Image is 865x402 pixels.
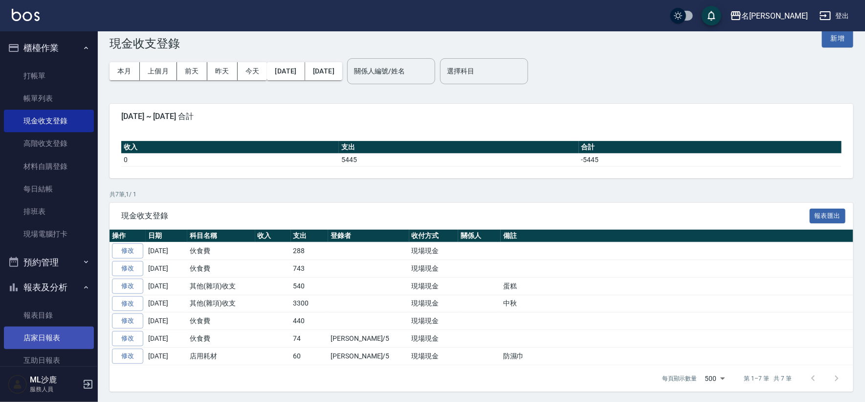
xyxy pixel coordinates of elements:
a: 修改 [112,313,143,329]
a: 報表目錄 [4,304,94,327]
a: 現場電腦打卡 [4,223,94,245]
a: 新增 [822,33,853,43]
td: 中秋 [501,295,853,312]
a: 修改 [112,261,143,276]
th: 支出 [339,141,579,154]
a: 高階收支登錄 [4,132,94,155]
td: 540 [291,277,329,295]
td: 伙食費 [187,312,255,330]
td: 現場現金 [409,277,459,295]
p: 第 1–7 筆 共 7 筆 [744,374,792,383]
button: 前天 [177,62,207,80]
button: save [702,6,721,25]
th: 收入 [121,141,339,154]
td: [DATE] [146,242,187,260]
button: 昨天 [207,62,238,80]
td: 5445 [339,153,579,166]
span: 現金收支登錄 [121,211,810,221]
a: 帳單列表 [4,87,94,110]
button: 名[PERSON_NAME] [726,6,812,26]
td: 3300 [291,295,329,312]
td: 店用耗材 [187,347,255,365]
td: 現場現金 [409,330,459,348]
button: 新增 [822,29,853,47]
a: 排班表 [4,200,94,223]
td: 74 [291,330,329,348]
td: [DATE] [146,277,187,295]
div: 500 [701,365,729,392]
td: 60 [291,347,329,365]
a: 每日結帳 [4,178,94,200]
th: 科目名稱 [187,230,255,242]
p: 共 7 筆, 1 / 1 [110,190,853,199]
td: [DATE] [146,330,187,348]
th: 日期 [146,230,187,242]
button: 報表及分析 [4,275,94,300]
span: [DATE] ~ [DATE] 合計 [121,112,842,121]
a: 打帳單 [4,65,94,87]
img: Person [8,375,27,394]
a: 報表匯出 [810,211,846,220]
td: [PERSON_NAME]/5 [328,330,409,348]
td: 伙食費 [187,260,255,278]
td: 現場現金 [409,295,459,312]
td: 743 [291,260,329,278]
img: Logo [12,9,40,21]
h3: 現金收支登錄 [110,37,199,50]
button: 登出 [816,7,853,25]
th: 關係人 [458,230,501,242]
td: 其他(雜項)收支 [187,277,255,295]
td: 現場現金 [409,347,459,365]
h5: ML沙鹿 [30,375,80,385]
td: -5445 [579,153,842,166]
button: [DATE] [305,62,342,80]
div: 名[PERSON_NAME] [742,10,808,22]
td: 現場現金 [409,312,459,330]
a: 材料自購登錄 [4,155,94,178]
td: 伙食費 [187,330,255,348]
p: 每頁顯示數量 [662,374,697,383]
button: 本月 [110,62,140,80]
td: 伙食費 [187,242,255,260]
button: 上個月 [140,62,177,80]
p: 服務人員 [30,385,80,394]
td: 440 [291,312,329,330]
td: 288 [291,242,329,260]
td: 0 [121,153,339,166]
th: 操作 [110,230,146,242]
th: 登錄者 [328,230,409,242]
td: 防濕巾 [501,347,853,365]
td: [DATE] [146,260,187,278]
th: 支出 [291,230,329,242]
td: [PERSON_NAME]/5 [328,347,409,365]
td: 現場現金 [409,260,459,278]
a: 互助日報表 [4,349,94,372]
th: 收入 [255,230,291,242]
a: 修改 [112,279,143,294]
a: 修改 [112,296,143,311]
a: 修改 [112,331,143,346]
td: 蛋糕 [501,277,853,295]
button: 預約管理 [4,250,94,275]
td: 現場現金 [409,242,459,260]
button: 櫃檯作業 [4,35,94,61]
a: 修改 [112,243,143,259]
a: 修改 [112,349,143,364]
button: [DATE] [267,62,305,80]
th: 備註 [501,230,853,242]
td: [DATE] [146,295,187,312]
th: 收付方式 [409,230,459,242]
th: 合計 [579,141,842,154]
td: 其他(雜項)收支 [187,295,255,312]
a: 店家日報表 [4,327,94,349]
a: 現金收支登錄 [4,110,94,132]
button: 今天 [238,62,267,80]
button: 報表匯出 [810,209,846,224]
td: [DATE] [146,312,187,330]
td: [DATE] [146,347,187,365]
